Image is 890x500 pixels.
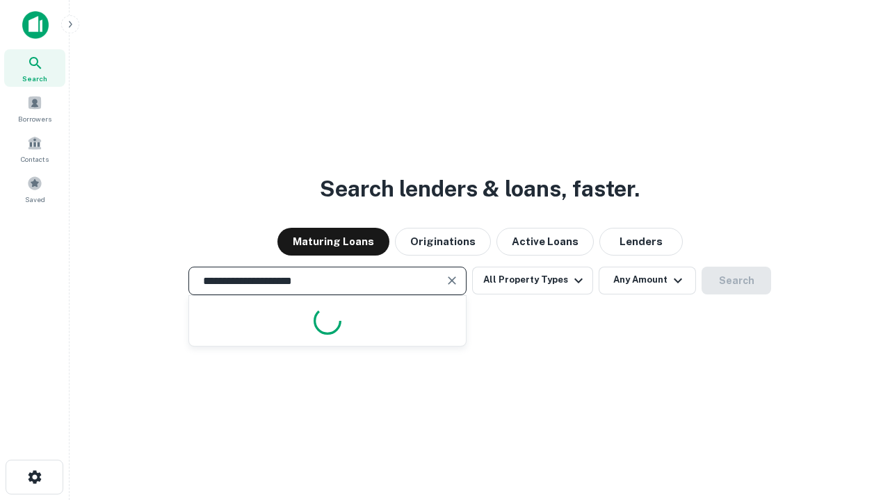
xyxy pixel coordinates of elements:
[472,267,593,294] button: All Property Types
[22,11,49,39] img: capitalize-icon.png
[21,153,49,165] span: Contacts
[25,194,45,205] span: Saved
[4,90,65,127] a: Borrowers
[599,267,696,294] button: Any Amount
[18,113,51,124] span: Borrowers
[599,228,683,256] button: Lenders
[22,73,47,84] span: Search
[320,172,640,206] h3: Search lenders & loans, faster.
[4,49,65,87] a: Search
[277,228,389,256] button: Maturing Loans
[496,228,594,256] button: Active Loans
[395,228,491,256] button: Originations
[442,271,462,290] button: Clear
[4,170,65,208] a: Saved
[4,130,65,167] a: Contacts
[820,389,890,456] iframe: Chat Widget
